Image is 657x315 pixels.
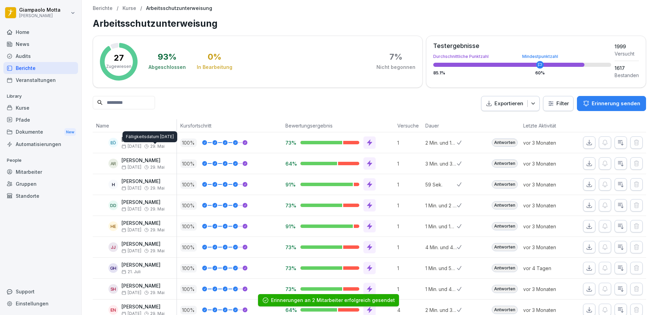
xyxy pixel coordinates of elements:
p: 100 % [180,138,197,147]
div: H [108,180,118,189]
div: JJ [108,242,118,252]
p: People [3,155,78,166]
div: Antworten [492,180,518,189]
p: Giampaolo Motta [19,7,61,13]
a: Kurse [123,5,136,11]
span: [DATE] [121,186,141,191]
a: Mitarbeiter [3,166,78,178]
p: 73% [285,244,295,251]
div: Audits [3,50,78,62]
p: [PERSON_NAME] [121,304,165,310]
span: [DATE] [121,207,141,211]
p: 4 [397,306,422,314]
div: Mindestpunktzahl [522,54,558,59]
div: 7 % [389,53,402,61]
div: Erinnerungen an 2 Mitarbeiter erfolgreich gesendet [271,297,395,304]
p: 2 Min. und 19 Sek. [425,139,457,146]
p: 73% [285,140,295,146]
div: EN [108,305,118,315]
a: Berichte [93,5,113,11]
p: 100 % [180,285,197,293]
p: [PERSON_NAME] [121,283,165,289]
div: GH [108,263,118,273]
p: 1 [397,223,422,230]
span: 29. Mai [150,228,165,232]
p: vor 3 Monaten [523,306,572,314]
a: Gruppen [3,178,78,190]
p: [PERSON_NAME] [121,137,165,143]
div: HE [108,221,118,231]
a: Home [3,26,78,38]
p: Arbeitsschutzunterweisung [146,5,212,11]
p: vor 4 Tagen [523,265,572,272]
p: / [117,5,118,11]
p: 1 Min. und 50 Sek. [425,265,457,272]
button: Exportieren [481,96,540,111]
p: [PERSON_NAME] [121,262,160,268]
div: Antworten [492,243,518,251]
p: 1 Min. und 19 Sek. [425,223,457,230]
div: Testergebnisse [433,43,611,49]
p: 73% [285,265,295,271]
div: Fälligkeitsdatum [DATE] [123,131,177,142]
p: 64% [285,160,295,167]
p: 91% [285,223,295,230]
p: 3 Min. und 38 Sek. [425,160,457,167]
div: Abgeschlossen [149,64,186,71]
div: Antworten [492,201,518,209]
p: [PERSON_NAME] [121,241,165,247]
p: 1 Min. und 2 Sek. [425,202,457,209]
div: EÖ [108,138,118,147]
div: DD [108,201,118,210]
a: Kurse [3,102,78,114]
p: 1 [397,202,422,209]
p: 1 [397,139,422,146]
span: 29. Mai [150,186,165,191]
button: Filter [543,96,573,111]
div: Antworten [492,159,518,168]
p: vor 3 Monaten [523,244,572,251]
a: News [3,38,78,50]
div: Antworten [492,138,518,147]
p: 1 [397,265,422,272]
span: [DATE] [121,249,141,253]
span: [DATE] [121,228,141,232]
div: Automatisierungen [3,138,78,150]
div: Versucht [615,50,639,57]
p: 27 [114,54,124,62]
div: AR [108,159,118,168]
div: Filter [547,100,569,107]
div: Durchschnittliche Punktzahl [433,54,611,59]
span: 29. Mai [150,165,165,170]
button: Erinnerung senden [577,96,646,111]
a: Veranstaltungen [3,74,78,86]
div: Bestanden [615,72,639,79]
p: vor 3 Monaten [523,202,572,209]
div: 0 % [208,53,221,61]
div: Einstellungen [3,298,78,310]
p: vor 3 Monaten [523,139,572,146]
p: 100 % [180,264,197,272]
span: 29. Mai [150,290,165,295]
p: Zugewiesen [106,63,131,70]
div: 1999 [615,43,639,50]
p: [PERSON_NAME] [19,13,61,18]
p: 100 % [180,180,197,189]
p: [PERSON_NAME] [121,199,165,205]
div: 60 % [535,71,545,75]
p: [PERSON_NAME] [121,158,165,163]
span: [DATE] [121,290,141,295]
span: [DATE] [121,144,141,149]
p: Library [3,91,78,102]
p: 1 [397,244,422,251]
p: 91% [285,181,295,188]
p: 59 Sek. [425,181,457,188]
p: Bewertungsergebnis [285,122,390,129]
span: 29. Mai [150,207,165,211]
div: SH [108,284,118,294]
p: [PERSON_NAME] [121,179,165,184]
